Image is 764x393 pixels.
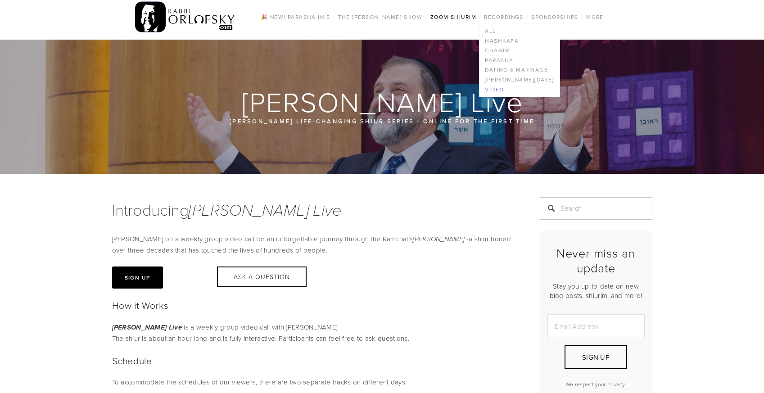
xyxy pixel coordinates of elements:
[166,116,598,126] p: [PERSON_NAME] life-changing shiur series - online for the first time
[189,201,342,220] em: [PERSON_NAME] Live
[112,377,517,388] p: To accommodate the schedules of our viewers, there are two separate tracks on different days:
[335,11,425,23] a: The [PERSON_NAME] Show
[540,197,652,220] input: Search
[479,36,559,46] a: Hashkafa
[481,11,526,23] a: Recordings
[258,11,333,23] a: 🎉 NEW! Parasha in 5
[112,324,182,332] em: [PERSON_NAME] Live
[479,85,559,95] a: Video
[479,45,559,55] a: Chagim
[582,352,610,362] span: Sign Up
[112,355,517,366] h2: Schedule
[526,13,529,21] span: /
[565,345,627,369] button: Sign Up
[583,11,606,23] a: More
[413,235,469,243] em: [PERSON_NAME] -
[112,234,517,256] p: [PERSON_NAME] on a weekly group video call for an unforgettable journey through the Ramchal’s a s...
[112,299,517,311] h2: How it Works
[112,197,517,223] h1: Introducing
[112,87,653,116] h1: [PERSON_NAME] Live
[112,267,163,289] button: Sign Up
[529,11,581,23] a: Sponsorships
[479,65,559,75] a: Dating & Marriage
[479,55,559,65] a: Parasha
[479,75,559,85] a: [PERSON_NAME][DATE]
[547,281,645,300] p: Stay you up-to-date on new blog posts, shiurim, and more!
[479,13,481,21] span: /
[581,13,583,21] span: /
[547,246,645,275] h2: Never miss an update
[425,13,427,21] span: /
[217,267,307,287] button: Ask a Question
[479,26,559,36] a: All
[428,11,479,23] a: Zoom Shiurim
[547,380,645,388] p: We respect your privacy.
[112,322,517,344] p: is a weekly group video call with [PERSON_NAME]. The shiur is about an hour long and is fully int...
[547,314,645,338] input: Email Address
[333,13,335,21] span: /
